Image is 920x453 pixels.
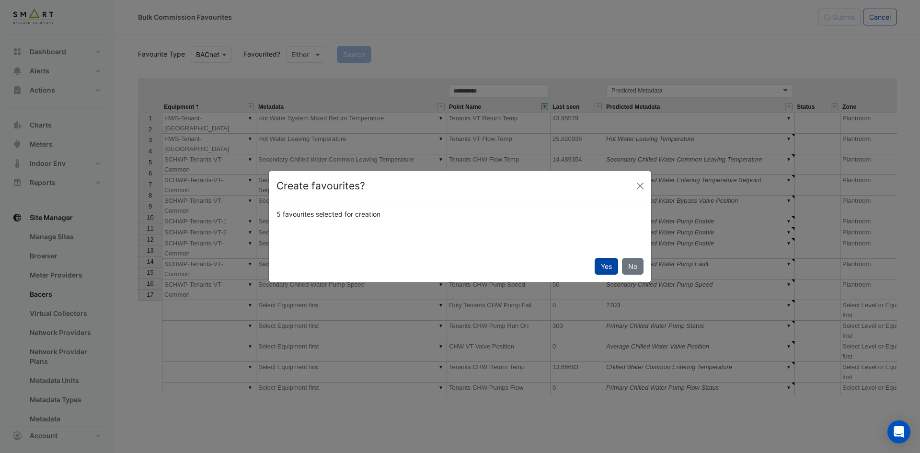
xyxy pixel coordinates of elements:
div: Open Intercom Messenger [887,420,910,443]
div: 5 favourites selected for creation [271,209,649,219]
button: Close [633,179,647,193]
h4: Create favourites? [276,178,365,194]
button: Yes [595,258,618,275]
button: No [622,258,644,275]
